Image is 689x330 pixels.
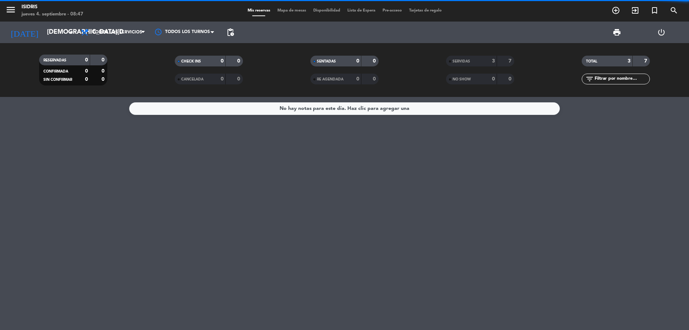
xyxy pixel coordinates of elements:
[181,60,201,63] span: CHECK INS
[406,9,445,13] span: Tarjetas de regalo
[67,28,75,37] i: arrow_drop_down
[22,4,83,11] div: isidris
[611,6,620,15] i: add_circle_outline
[639,22,684,43] div: LOG OUT
[226,28,235,37] span: pending_actions
[453,78,471,81] span: NO SHOW
[93,30,142,35] span: Todos los servicios
[594,75,650,83] input: Filtrar por nombre...
[453,60,470,63] span: SERVIDAS
[244,9,274,13] span: Mis reservas
[492,59,495,64] strong: 3
[43,78,72,82] span: SIN CONFIRMAR
[102,69,106,74] strong: 0
[5,24,43,40] i: [DATE]
[85,69,88,74] strong: 0
[221,59,224,64] strong: 0
[628,59,631,64] strong: 3
[344,9,379,13] span: Lista de Espera
[310,9,344,13] span: Disponibilidad
[317,60,336,63] span: SENTADAS
[650,6,659,15] i: turned_in_not
[274,9,310,13] span: Mapa de mesas
[280,104,409,113] div: No hay notas para este día. Haz clic para agregar una
[373,76,377,82] strong: 0
[670,6,678,15] i: search
[85,57,88,62] strong: 0
[237,76,242,82] strong: 0
[43,59,66,62] span: RESERVADAS
[631,6,639,15] i: exit_to_app
[644,59,648,64] strong: 7
[43,70,68,73] span: CONFIRMADA
[5,4,16,18] button: menu
[508,76,513,82] strong: 0
[317,78,343,81] span: RE AGENDADA
[181,78,203,81] span: CANCELADA
[237,59,242,64] strong: 0
[613,28,621,37] span: print
[492,76,495,82] strong: 0
[585,75,594,83] i: filter_list
[356,76,359,82] strong: 0
[85,77,88,82] strong: 0
[5,4,16,15] i: menu
[221,76,224,82] strong: 0
[657,28,666,37] i: power_settings_new
[102,77,106,82] strong: 0
[102,57,106,62] strong: 0
[22,11,83,18] div: jueves 4. septiembre - 08:47
[586,60,597,63] span: TOTAL
[356,59,359,64] strong: 0
[373,59,377,64] strong: 0
[379,9,406,13] span: Pre-acceso
[508,59,513,64] strong: 7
